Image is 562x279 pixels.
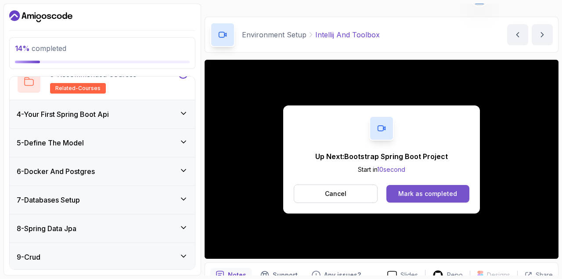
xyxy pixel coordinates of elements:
span: 10 second [377,166,405,173]
button: 9-Crud [10,243,195,271]
span: 14 % [15,44,30,53]
p: Start in [315,165,448,174]
button: 4-Your First Spring Boot Api [10,100,195,128]
h3: 4 - Your First Spring Boot Api [17,109,109,120]
h3: 8 - Spring Data Jpa [17,223,76,234]
button: 3-Recommended Coursesrelated-courses [17,69,188,94]
iframe: 1 - IntelliJ and Toolbox [205,60,558,259]
span: related-courses [55,85,101,92]
button: 5-Define The Model [10,129,195,157]
h3: 5 - Define The Model [17,138,84,148]
div: Mark as completed [398,189,457,198]
button: previous content [507,24,528,45]
p: Intellij And Toolbox [315,29,380,40]
p: Up Next: Bootstrap Spring Boot Project [315,151,448,162]
button: Mark as completed [386,185,469,203]
h3: 7 - Databases Setup [17,195,80,205]
h3: 9 - Crud [17,252,40,262]
button: Cancel [294,185,378,203]
button: 8-Spring Data Jpa [10,214,195,243]
button: 6-Docker And Postgres [10,157,195,185]
span: completed [15,44,66,53]
h3: 6 - Docker And Postgres [17,166,95,177]
a: Dashboard [9,9,72,23]
button: 7-Databases Setup [10,186,195,214]
p: Environment Setup [242,29,306,40]
p: Cancel [325,189,346,198]
button: next content [532,24,553,45]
